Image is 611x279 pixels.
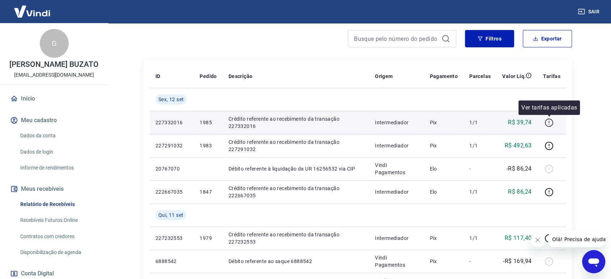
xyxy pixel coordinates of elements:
span: Olá! Precisa de ajuda? [4,5,61,11]
p: -R$ 169,94 [503,257,531,266]
p: Vindi Pagamentos [375,162,418,176]
p: Débito referente à liquidação da UR 16256532 via CIP [228,165,363,172]
p: Crédito referente ao recebimento da transação 227291032 [228,138,363,153]
p: Pix [430,142,458,149]
a: Dados da conta [17,128,99,143]
button: Sair [576,5,602,18]
p: Elo [430,188,458,196]
p: -R$ 86,24 [507,164,532,173]
p: Pagamento [430,73,458,80]
p: 1985 [200,119,217,126]
p: Intermediador [375,188,418,196]
p: 1847 [200,188,217,196]
p: Descrição [228,73,253,80]
p: Crédito referente ao recebimento da transação 227332016 [228,115,363,130]
p: Parcelas [469,73,491,80]
p: 20767070 [155,165,188,172]
p: Ver tarifas aplicadas [521,103,577,112]
button: Meus recebíveis [9,181,99,197]
iframe: Botão para abrir a janela de mensagens [582,250,605,273]
a: Disponibilização de agenda [17,245,99,260]
p: 1979 [200,235,217,242]
p: R$ 117,40 [505,234,532,242]
p: Crédito referente ao recebimento da transação 227232553 [228,231,363,245]
a: Dados de login [17,145,99,159]
p: 227332016 [155,119,188,126]
p: Vindi Pagamentos [375,254,418,269]
p: Intermediador [375,142,418,149]
button: Filtros [465,30,514,47]
iframe: Fechar mensagem [530,233,545,247]
p: 1/1 [469,119,491,126]
p: Intermediador [375,235,418,242]
a: Recebíveis Futuros Online [17,213,99,228]
p: Pedido [200,73,217,80]
p: 1/1 [469,142,491,149]
div: G [40,29,69,58]
p: Pix [430,258,458,265]
p: Tarifas [543,73,560,80]
p: Origem [375,73,393,80]
button: Exportar [523,30,572,47]
p: 1983 [200,142,217,149]
a: Informe de rendimentos [17,160,99,175]
p: 227232553 [155,235,188,242]
iframe: Mensagem da empresa [548,231,605,247]
p: 1/1 [469,188,491,196]
p: 1/1 [469,235,491,242]
p: Pix [430,119,458,126]
a: Início [9,91,99,107]
a: Contratos com credores [17,229,99,244]
p: ID [155,73,161,80]
p: R$ 39,74 [508,118,531,127]
span: Sex, 12 set [158,96,184,103]
p: Valor Líq. [502,73,526,80]
p: [EMAIL_ADDRESS][DOMAIN_NAME] [14,71,94,79]
p: R$ 86,24 [508,188,531,196]
a: Relatório de Recebíveis [17,197,99,212]
p: Débito referente ao saque 6888542 [228,258,363,265]
p: Crédito referente ao recebimento da transação 222667035 [228,185,363,199]
p: R$ 492,63 [505,141,532,150]
img: Vindi [9,0,56,22]
button: Meu cadastro [9,112,99,128]
input: Busque pelo número do pedido [354,33,439,44]
p: - [469,258,491,265]
p: Elo [430,165,458,172]
p: - [469,165,491,172]
p: 227291032 [155,142,188,149]
span: Qui, 11 set [158,211,183,219]
p: 222667035 [155,188,188,196]
p: 6888542 [155,258,188,265]
p: Intermediador [375,119,418,126]
p: [PERSON_NAME] BUZATO [9,61,98,68]
p: Pix [430,235,458,242]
